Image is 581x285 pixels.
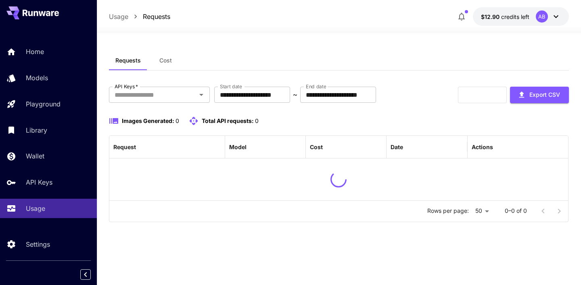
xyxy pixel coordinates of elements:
label: Start date [220,83,242,90]
p: Playground [26,99,61,109]
a: Requests [143,12,170,21]
span: credits left [501,13,529,20]
div: Collapse sidebar [86,267,97,282]
button: Collapse sidebar [80,269,91,280]
button: $12.90473AB [473,7,569,26]
div: 50 [472,205,492,217]
div: Cost [310,144,323,150]
p: ~ [293,90,297,100]
nav: breadcrumb [109,12,170,21]
span: Total API requests: [202,117,254,124]
span: Requests [115,57,141,64]
span: 0 [176,117,179,124]
div: Request [113,144,136,150]
div: AB [536,10,548,23]
button: Export CSV [510,87,569,103]
div: Model [229,144,247,150]
span: 0 [255,117,259,124]
div: $12.90473 [481,12,529,21]
p: Settings [26,239,50,249]
span: $12.90 [481,13,501,20]
p: Rows per page: [427,207,469,215]
label: End date [306,83,326,90]
div: Date [391,144,403,150]
p: Wallet [26,151,44,161]
div: Actions [472,144,493,150]
p: Models [26,73,48,83]
p: Library [26,125,47,135]
p: Home [26,47,44,56]
p: API Keys [26,177,52,187]
button: Open [196,89,207,100]
span: Images Generated: [122,117,174,124]
p: Usage [26,204,45,213]
span: Cost [159,57,172,64]
a: Usage [109,12,128,21]
label: API Keys [115,83,138,90]
p: 0–0 of 0 [505,207,527,215]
